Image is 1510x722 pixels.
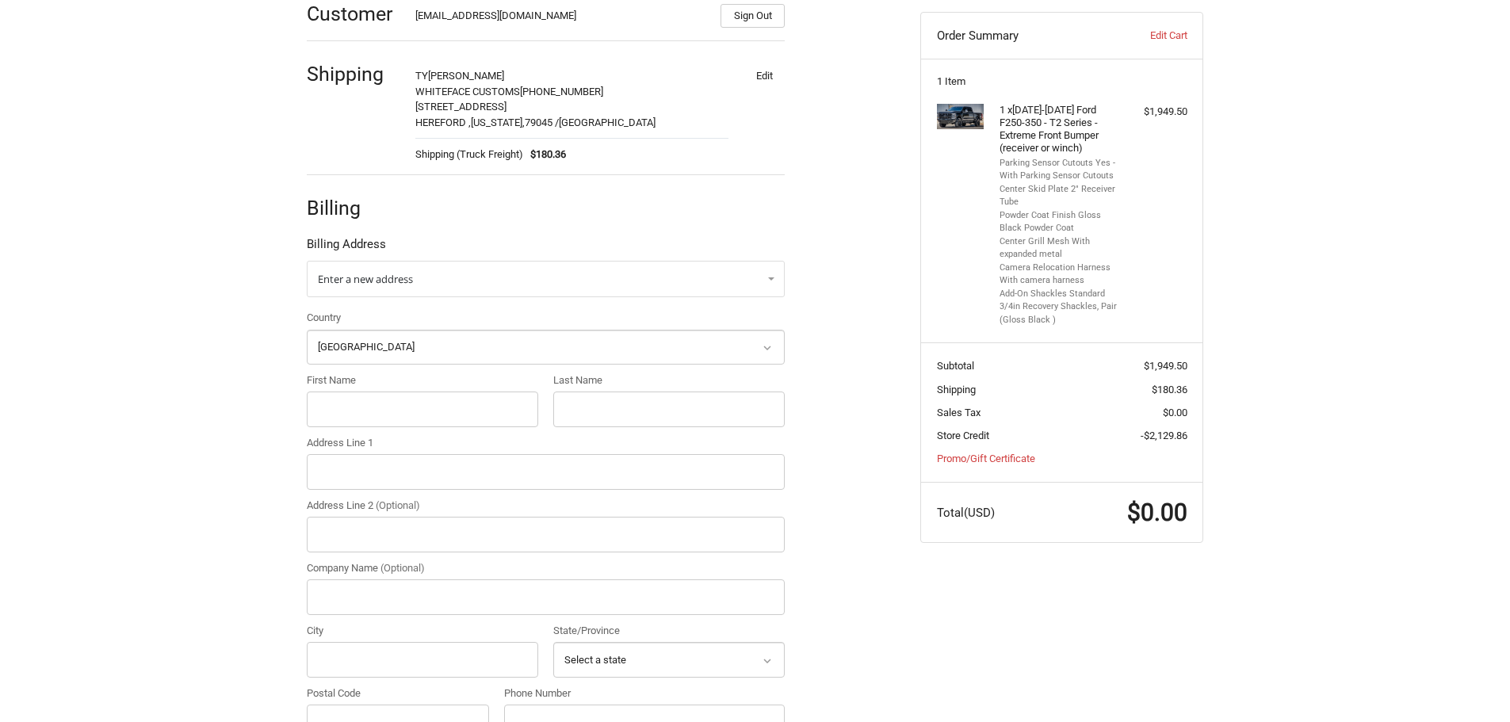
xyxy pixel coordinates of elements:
[307,261,785,297] a: Enter or select a different address
[1000,288,1121,327] li: Add-On Shackles Standard 3/4in Recovery Shackles, Pair (Gloss Black )
[520,86,603,97] span: [PHONE_NUMBER]
[380,562,425,574] small: (Optional)
[307,498,785,514] label: Address Line 2
[415,117,471,128] span: HEREFORD ,
[744,64,785,86] button: Edit
[415,86,520,97] span: WHITEFACE CUSTOMS
[1125,104,1187,120] div: $1,949.50
[937,384,976,395] span: Shipping
[307,196,399,220] h2: Billing
[307,560,785,576] label: Company Name
[1152,384,1187,395] span: $180.36
[1163,407,1187,418] span: $0.00
[415,147,523,162] span: Shipping (Truck Freight)
[415,101,507,113] span: [STREET_ADDRESS]
[307,686,489,701] label: Postal Code
[937,75,1187,88] h3: 1 Item
[937,407,981,418] span: Sales Tax
[523,147,567,162] span: $180.36
[376,499,420,511] small: (Optional)
[307,372,538,388] label: First Name
[1141,430,1187,441] span: -$2,129.86
[415,70,428,82] span: TY
[415,8,705,28] div: [EMAIL_ADDRESS][DOMAIN_NAME]
[307,435,785,451] label: Address Line 1
[525,117,559,128] span: 79045 /
[1000,262,1121,288] li: Camera Relocation Harness With camera harness
[307,235,386,261] legend: Billing Address
[937,430,989,441] span: Store Credit
[307,623,538,639] label: City
[937,506,995,520] span: Total (USD)
[307,2,399,26] h2: Customer
[1127,499,1187,526] span: $0.00
[471,117,525,128] span: [US_STATE],
[1000,183,1121,209] li: Center Skid Plate 2" Receiver Tube
[937,453,1035,464] a: Promo/Gift Certificate
[1000,157,1121,183] li: Parking Sensor Cutouts Yes - With Parking Sensor Cutouts
[1000,209,1121,235] li: Powder Coat Finish Gloss Black Powder Coat
[318,272,413,286] span: Enter a new address
[307,62,399,86] h2: Shipping
[1431,646,1510,722] iframe: Chat Widget
[428,70,504,82] span: [PERSON_NAME]
[553,372,785,388] label: Last Name
[559,117,656,128] span: [GEOGRAPHIC_DATA]
[1108,28,1187,44] a: Edit Cart
[937,28,1109,44] h3: Order Summary
[937,360,974,372] span: Subtotal
[1000,235,1121,262] li: Center Grill Mesh With expanded metal
[504,686,785,701] label: Phone Number
[553,623,785,639] label: State/Province
[1144,360,1187,372] span: $1,949.50
[721,4,785,28] button: Sign Out
[1000,104,1121,155] h4: 1 x [DATE]-[DATE] Ford F250-350 - T2 Series - Extreme Front Bumper (receiver or winch)
[307,310,785,326] label: Country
